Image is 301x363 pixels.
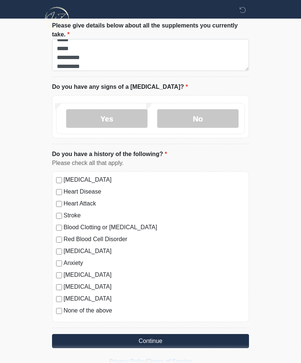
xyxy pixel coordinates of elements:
[56,296,62,302] input: [MEDICAL_DATA]
[64,294,245,303] label: [MEDICAL_DATA]
[64,223,245,232] label: Blood Clotting or [MEDICAL_DATA]
[56,177,62,183] input: [MEDICAL_DATA]
[56,189,62,195] input: Heart Disease
[52,82,188,91] label: Do you have any signs of a [MEDICAL_DATA]?
[64,187,245,196] label: Heart Disease
[56,260,62,266] input: Anxiety
[64,282,245,291] label: [MEDICAL_DATA]
[64,259,245,268] label: Anxiety
[45,6,70,31] img: InfuZen Health Logo
[64,211,245,220] label: Stroke
[64,175,245,184] label: [MEDICAL_DATA]
[157,109,239,128] label: No
[56,237,62,243] input: Red Blood Cell Disorder
[64,306,245,315] label: None of the above
[56,272,62,278] input: [MEDICAL_DATA]
[56,225,62,231] input: Blood Clotting or [MEDICAL_DATA]
[66,109,148,128] label: Yes
[56,308,62,314] input: None of the above
[56,213,62,219] input: Stroke
[64,270,245,279] label: [MEDICAL_DATA]
[64,235,245,244] label: Red Blood Cell Disorder
[52,159,249,168] div: Please check all that apply.
[56,284,62,290] input: [MEDICAL_DATA]
[56,249,62,255] input: [MEDICAL_DATA]
[52,334,249,348] button: Continue
[64,199,245,208] label: Heart Attack
[56,201,62,207] input: Heart Attack
[64,247,245,256] label: [MEDICAL_DATA]
[52,150,167,159] label: Do you have a history of the following?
